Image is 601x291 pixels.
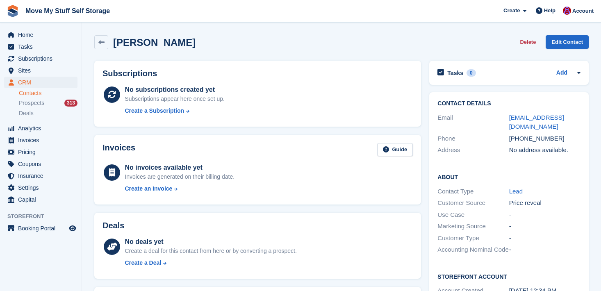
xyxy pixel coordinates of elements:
div: [PHONE_NUMBER] [509,134,581,143]
span: Pricing [18,146,67,158]
a: menu [4,29,77,41]
span: Settings [18,182,67,193]
a: Lead [509,188,523,195]
div: Email [437,113,509,132]
div: Customer Type [437,234,509,243]
a: menu [4,182,77,193]
div: - [509,245,581,255]
span: Storefront [7,212,82,221]
a: menu [4,123,77,134]
a: menu [4,223,77,234]
h2: Subscriptions [102,69,413,78]
span: Analytics [18,123,67,134]
h2: Contact Details [437,100,581,107]
a: Edit Contact [546,35,589,49]
span: Deals [19,109,34,117]
img: Carrie Machin [563,7,571,15]
a: Prospects 313 [19,99,77,107]
div: No invoices available yet [125,163,234,173]
span: Booking Portal [18,223,67,234]
div: No deals yet [125,237,296,247]
div: Create a deal for this contact from here or by converting a prospect. [125,247,296,255]
span: Tasks [18,41,67,52]
div: Create an Invoice [125,184,172,193]
a: Contacts [19,89,77,97]
div: 0 [467,69,476,77]
div: Create a Deal [125,259,161,267]
span: Prospects [19,99,44,107]
div: Create a Subscription [125,107,184,115]
a: Add [556,68,567,78]
h2: Deals [102,221,124,230]
a: menu [4,41,77,52]
div: Accounting Nominal Code [437,245,509,255]
div: 313 [64,100,77,107]
a: Preview store [68,223,77,233]
a: menu [4,194,77,205]
span: Sites [18,65,67,76]
a: menu [4,170,77,182]
span: Insurance [18,170,67,182]
div: Address [437,145,509,155]
h2: Tasks [447,69,463,77]
span: Subscriptions [18,53,67,64]
div: Invoices are generated on their billing date. [125,173,234,181]
a: menu [4,77,77,88]
div: No address available. [509,145,581,155]
span: Home [18,29,67,41]
h2: Invoices [102,143,135,157]
span: Coupons [18,158,67,170]
button: Delete [517,35,539,49]
div: - [509,210,581,220]
span: Help [544,7,555,15]
div: Customer Source [437,198,509,208]
h2: [PERSON_NAME] [113,37,196,48]
span: Capital [18,194,67,205]
div: No subscriptions created yet [125,85,225,95]
a: Create an Invoice [125,184,234,193]
a: Create a Subscription [125,107,225,115]
span: Create [503,7,520,15]
a: Create a Deal [125,259,296,267]
a: [EMAIL_ADDRESS][DOMAIN_NAME] [509,114,564,130]
span: Invoices [18,134,67,146]
h2: About [437,173,581,181]
a: Guide [377,143,413,157]
a: menu [4,134,77,146]
a: menu [4,53,77,64]
a: menu [4,65,77,76]
span: Account [572,7,594,15]
div: - [509,222,581,231]
a: menu [4,146,77,158]
a: Deals [19,109,77,118]
div: Phone [437,134,509,143]
div: - [509,234,581,243]
img: stora-icon-8386f47178a22dfd0bd8f6a31ec36ba5ce8667c1dd55bd0f319d3a0aa187defe.svg [7,5,19,17]
div: Use Case [437,210,509,220]
div: Contact Type [437,187,509,196]
div: Price reveal [509,198,581,208]
span: CRM [18,77,67,88]
a: menu [4,158,77,170]
div: Subscriptions appear here once set up. [125,95,225,103]
h2: Storefront Account [437,272,581,280]
div: Marketing Source [437,222,509,231]
a: Move My Stuff Self Storage [22,4,113,18]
